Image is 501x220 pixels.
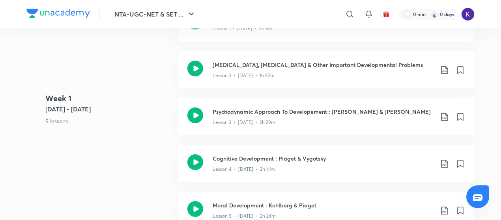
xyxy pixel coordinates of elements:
[213,213,276,220] p: Lesson 5 • [DATE] • 2h 24m
[45,104,172,114] h5: [DATE] - [DATE]
[45,117,172,125] p: 5 lessons
[178,145,475,192] a: Cognitive Development : Piaget & VygotskyLesson 4 • [DATE] • 2h 41m
[430,10,438,18] img: streak
[213,201,434,209] h3: Moral Development : Kohlberg & Piaget
[213,107,434,116] h3: Psychodynamic Approach To Developement : [PERSON_NAME] & [PERSON_NAME]
[213,166,275,173] p: Lesson 4 • [DATE] • 2h 41m
[213,25,272,32] p: Lesson 1 • [DATE] • 2h 9m
[213,119,275,126] p: Lesson 3 • [DATE] • 2h 29m
[26,9,90,18] img: Company Logo
[213,61,434,69] h3: [MEDICAL_DATA], [MEDICAL_DATA] & Other Important Developmental Problems
[383,11,390,18] img: avatar
[178,98,475,145] a: Psychodynamic Approach To Developement : [PERSON_NAME] & [PERSON_NAME]Lesson 3 • [DATE] • 2h 29m
[110,6,201,22] button: NTA-UGC-NET & SET ...
[213,154,434,163] h3: Cognitive Development : Piaget & Vygotsky
[178,51,475,98] a: [MEDICAL_DATA], [MEDICAL_DATA] & Other Important Developmental ProblemsLesson 2 • [DATE] • 1h 57m
[380,8,393,20] button: avatar
[461,7,475,21] img: kanishka hemani
[213,72,275,79] p: Lesson 2 • [DATE] • 1h 57m
[45,92,172,104] h4: Week 1
[26,9,90,20] a: Company Logo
